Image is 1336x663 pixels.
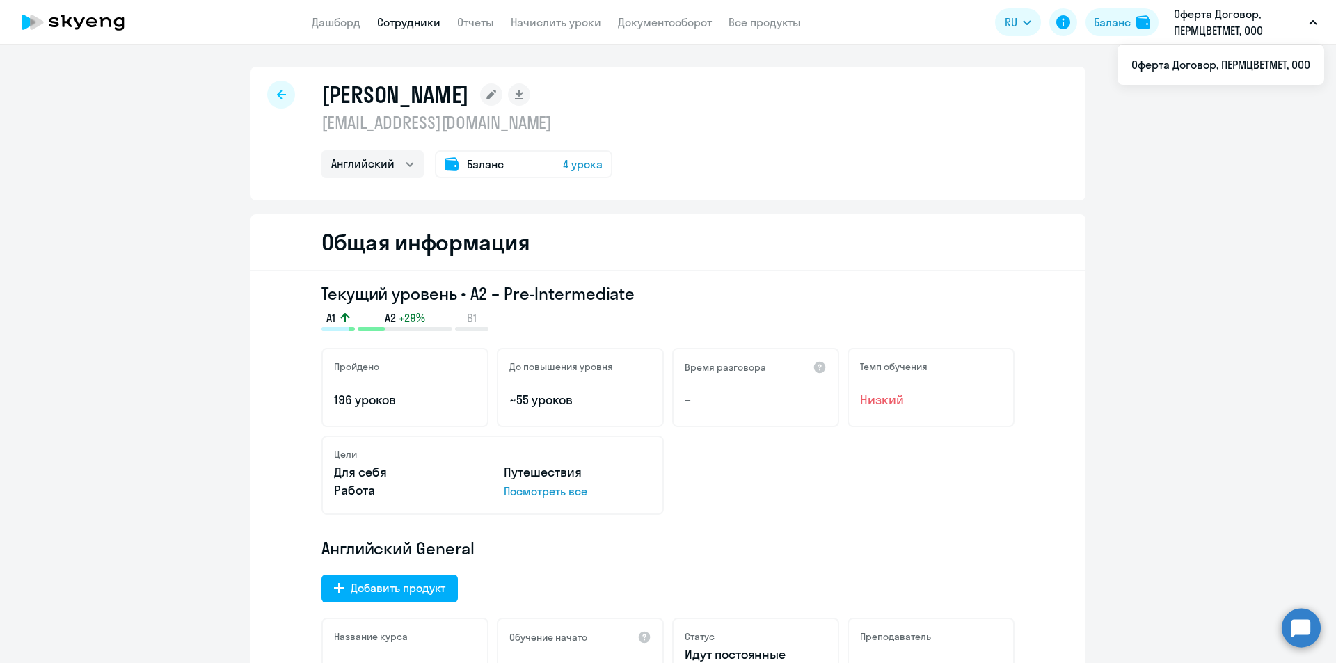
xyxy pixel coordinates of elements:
h5: Статус [685,630,715,643]
h5: Пройдено [334,360,379,373]
span: Баланс [467,156,504,173]
h3: Текущий уровень • A2 – Pre-Intermediate [321,282,1015,305]
span: A1 [326,310,335,326]
span: A2 [385,310,396,326]
span: Английский General [321,537,475,559]
h5: Цели [334,448,357,461]
img: balance [1136,15,1150,29]
button: Балансbalance [1085,8,1159,36]
h2: Общая информация [321,228,530,256]
p: Для себя [334,463,482,481]
h5: Темп обучения [860,360,928,373]
p: Оферта Договор, ПЕРМЦВЕТМЕТ, ООО [1174,6,1303,39]
a: Отчеты [457,15,494,29]
h5: До повышения уровня [509,360,613,373]
p: Путешествия [504,463,651,481]
p: Работа [334,481,482,500]
h1: [PERSON_NAME] [321,81,469,109]
a: Сотрудники [377,15,440,29]
button: Оферта Договор, ПЕРМЦВЕТМЕТ, ООО [1167,6,1324,39]
span: 4 урока [563,156,603,173]
p: [EMAIL_ADDRESS][DOMAIN_NAME] [321,111,612,134]
span: +29% [399,310,425,326]
div: Баланс [1094,14,1131,31]
a: Документооборот [618,15,712,29]
p: – [685,391,827,409]
button: RU [995,8,1041,36]
div: Добавить продукт [351,580,445,596]
h5: Обучение начато [509,631,587,644]
ul: RU [1118,45,1324,85]
a: Все продукты [729,15,801,29]
a: Дашборд [312,15,360,29]
span: B1 [467,310,477,326]
button: Добавить продукт [321,575,458,602]
h5: Название курса [334,630,408,643]
h5: Преподаватель [860,630,931,643]
p: Посмотреть все [504,483,651,500]
a: Начислить уроки [511,15,601,29]
span: Низкий [860,391,1002,409]
h5: Время разговора [685,361,766,374]
p: ~55 уроков [509,391,651,409]
p: 196 уроков [334,391,476,409]
span: RU [1005,14,1017,31]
